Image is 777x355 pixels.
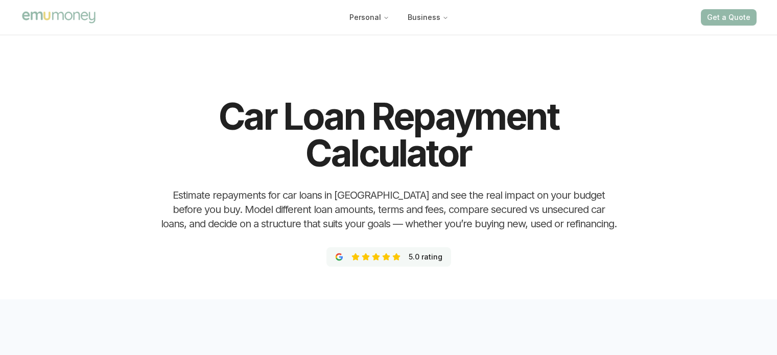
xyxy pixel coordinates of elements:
[701,9,757,26] button: Get a Quote
[341,8,397,27] button: Personal
[335,253,343,261] img: Emu Money 5 star verified Google Reviews
[409,252,442,262] p: 5.0 rating
[20,10,97,25] img: Emu Money
[160,98,618,172] h1: Car Loan Repayment Calculator
[399,8,457,27] button: Business
[160,188,618,231] h2: Estimate repayments for car loans in [GEOGRAPHIC_DATA] and see the real impact on your budget bef...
